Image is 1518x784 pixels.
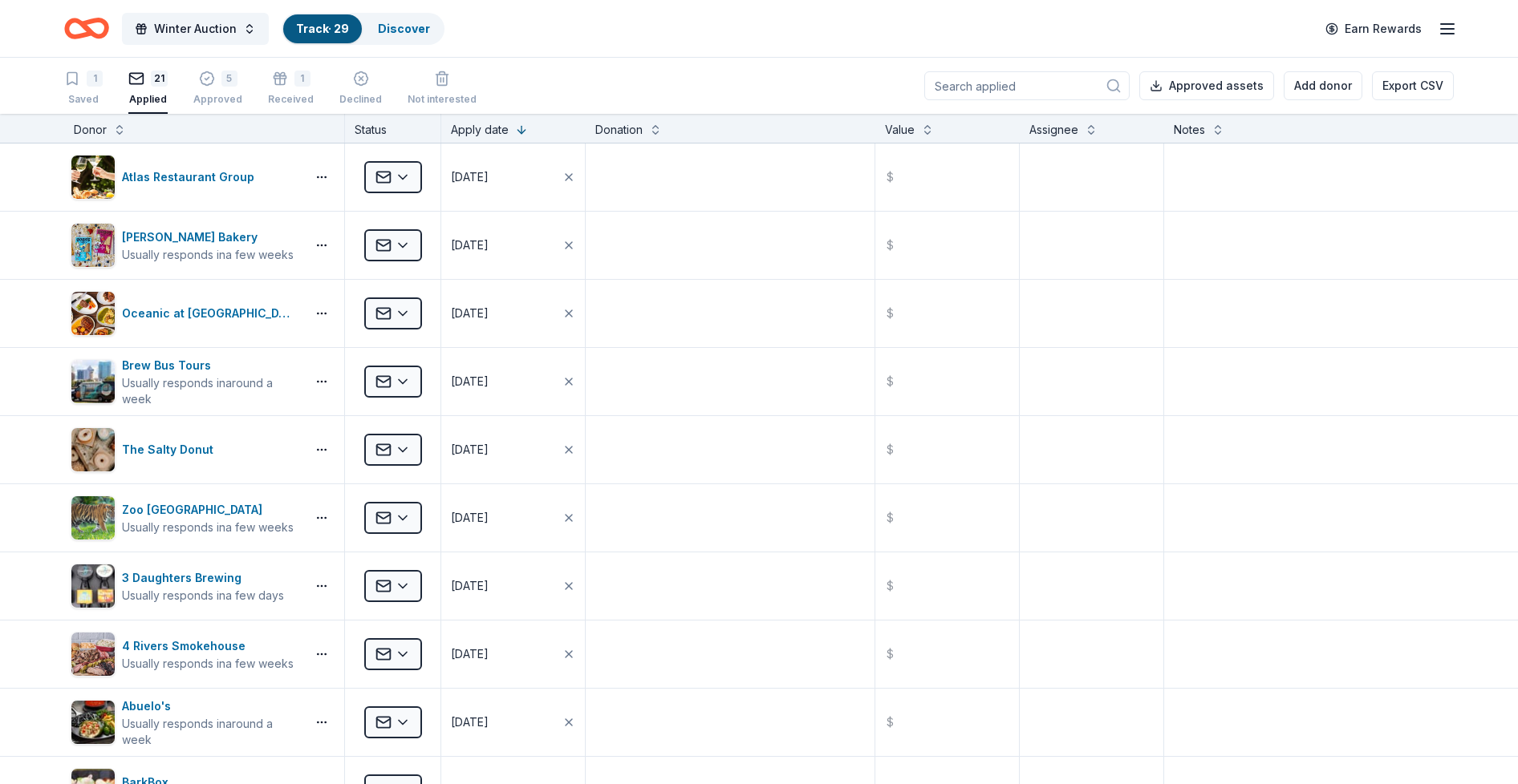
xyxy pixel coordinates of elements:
div: Zoo [GEOGRAPHIC_DATA] [122,500,294,519]
input: Search applied [924,71,1130,100]
div: Apply date [451,120,509,139]
div: Saved [64,93,103,106]
button: 5Approved [193,64,242,114]
div: 4 Rivers Smokehouse [122,636,294,656]
a: Earn Rewards [1316,14,1431,43]
img: Image for The Salty Donut [71,428,115,471]
button: Approved assets [1139,71,1274,100]
button: [DATE] [441,143,585,211]
div: [PERSON_NAME] Bakery [122,228,294,247]
button: 1Received [268,64,314,114]
button: [DATE] [441,416,585,483]
div: The Salty Donut [122,440,220,459]
button: Image for Brew Bus ToursBrew Bus ToursUsually responds inaround a week [71,356,299,407]
div: Usually responds in a few weeks [122,247,294,263]
button: 21Applied [128,64,168,114]
div: Not interested [408,93,477,106]
button: Add donor [1284,71,1362,100]
div: Received [268,93,314,106]
div: Usually responds in around a week [122,716,299,748]
div: [DATE] [451,508,489,527]
div: [DATE] [451,304,489,323]
button: Image for The Salty DonutThe Salty Donut [71,427,299,472]
div: Donor [74,120,107,139]
div: [DATE] [451,713,489,732]
a: Track· 29 [296,22,349,35]
div: [DATE] [451,372,489,391]
button: Image for 3 Daughters Brewing3 Daughters BrewingUsually responds ina few days [71,564,299,608]
div: Applied [128,93,168,106]
button: Declined [339,64,382,114]
img: Image for Zoo Miami [71,496,115,540]
button: [DATE] [441,689,585,756]
img: Image for Abuelo's [71,701,115,744]
div: Usually responds in a few weeks [122,656,294,672]
button: [DATE] [441,280,585,347]
span: Winter Auction [154,19,237,38]
button: 1Saved [64,64,103,114]
div: [DATE] [451,236,489,255]
div: Notes [1174,120,1205,139]
div: 1 [87,71,103,87]
button: [DATE] [441,212,585,279]
div: Brew Bus Tours [122,356,299,375]
button: Image for Bobo's Bakery[PERSON_NAME] BakeryUsually responds ina few weeks [71,223,299,268]
div: Oceanic at [GEOGRAPHIC_DATA] [122,304,299,323]
div: Atlas Restaurant Group [122,168,261,187]
a: Discover [378,22,430,35]
button: Image for 4 Rivers Smokehouse4 Rivers SmokehouseUsually responds ina few weeks [71,632,299,677]
div: 1 [294,71,310,87]
div: Approved [193,93,242,106]
button: Not interested [408,64,477,114]
div: Declined [339,93,382,106]
div: Usually responds in a few days [122,588,284,604]
div: Abuelo's [122,697,299,716]
div: Usually responds in around a week [122,375,299,407]
div: Donation [595,120,643,139]
img: Image for Oceanic at Pompano Beach [71,292,115,335]
div: [DATE] [451,168,489,187]
button: Image for Oceanic at Pompano BeachOceanic at [GEOGRAPHIC_DATA] [71,291,299,336]
div: Status [345,114,441,143]
div: Assignee [1029,120,1078,139]
img: Image for Atlas Restaurant Group [71,156,115,199]
div: Value [885,120,915,139]
img: Image for Brew Bus Tours [71,360,115,403]
img: Image for 3 Daughters Brewing [71,564,115,608]
button: Image for Abuelo's Abuelo'sUsually responds inaround a week [71,697,299,748]
button: Image for Zoo MiamiZoo [GEOGRAPHIC_DATA]Usually responds ina few weeks [71,495,299,540]
div: Usually responds in a few weeks [122,519,294,535]
button: Winter Auction [122,13,269,45]
img: Image for 4 Rivers Smokehouse [71,632,115,676]
button: [DATE] [441,348,585,415]
button: Track· 29Discover [282,13,444,45]
button: [DATE] [441,620,585,688]
button: [DATE] [441,552,585,620]
div: 3 Daughters Brewing [122,568,284,588]
button: [DATE] [441,484,585,552]
div: 5 [221,71,237,87]
div: [DATE] [451,576,489,596]
div: [DATE] [451,645,489,664]
a: Home [64,10,109,47]
div: 21 [151,71,168,87]
button: Image for Atlas Restaurant GroupAtlas Restaurant Group [71,155,299,200]
button: Export CSV [1372,71,1454,100]
div: [DATE] [451,440,489,459]
img: Image for Bobo's Bakery [71,224,115,267]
